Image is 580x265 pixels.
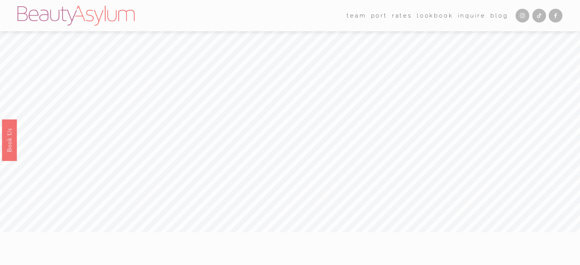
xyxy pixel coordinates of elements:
[18,6,135,26] img: Beauty Asylum | Bridal Hair &amp; Makeup Charlotte &amp; Atlanta
[516,9,529,22] a: Instagram
[2,119,17,161] a: Book Us
[417,10,453,21] a: Lookbook
[347,10,366,21] a: folder dropdown
[549,9,562,22] a: Facebook
[458,10,486,21] a: Inquire
[371,10,387,21] a: port
[532,9,546,22] a: TikTok
[490,10,508,21] a: Blog
[392,10,412,21] a: Rates
[347,11,366,21] span: team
